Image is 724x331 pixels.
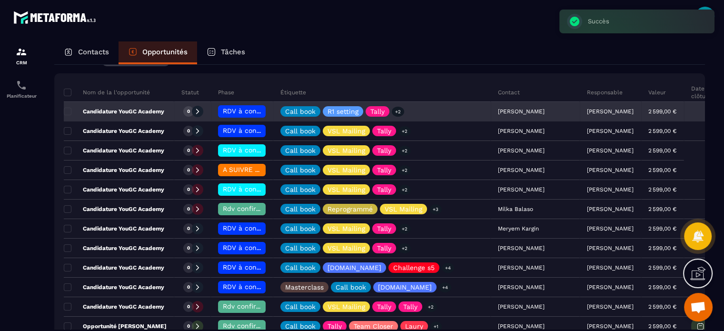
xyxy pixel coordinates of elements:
[223,283,284,291] span: RDV à confimer ❓
[64,244,164,252] p: Candidature YouGC Academy
[64,225,164,232] p: Candidature YouGC Academy
[285,108,316,115] p: Call book
[587,108,634,115] p: [PERSON_NAME]
[223,127,284,134] span: RDV à confimer ❓
[187,147,190,154] p: 0
[64,303,164,311] p: Candidature YouGC Academy
[398,165,411,175] p: +2
[187,323,190,330] p: 0
[377,225,391,232] p: Tally
[684,293,713,321] div: Ouvrir le chat
[327,303,365,310] p: VSL Mailing
[223,166,263,173] span: A SUIVRE ⏳
[587,186,634,193] p: [PERSON_NAME]
[64,186,164,193] p: Candidature YouGC Academy
[648,323,676,330] p: 2 599,00 €
[377,245,391,251] p: Tally
[142,48,188,56] p: Opportunités
[327,264,381,271] p: [DOMAIN_NAME]
[285,303,316,310] p: Call book
[587,245,634,251] p: [PERSON_NAME]
[187,303,190,310] p: 0
[378,284,432,291] p: [DOMAIN_NAME]
[16,80,27,91] img: scheduler
[587,264,634,271] p: [PERSON_NAME]
[223,205,277,212] span: Rdv confirmé ✅
[587,128,634,134] p: [PERSON_NAME]
[64,108,164,115] p: Candidature YouGC Academy
[377,167,391,173] p: Tally
[187,108,190,115] p: 0
[648,264,676,271] p: 2 599,00 €
[187,284,190,291] p: 0
[442,263,454,273] p: +4
[280,89,306,96] p: Étiquette
[64,127,164,135] p: Candidature YouGC Academy
[2,93,40,99] p: Planificateur
[78,48,109,56] p: Contacts
[587,167,634,173] p: [PERSON_NAME]
[285,225,316,232] p: Call book
[439,282,451,292] p: +4
[223,146,303,154] span: RDV à conf. A RAPPELER
[285,323,316,330] p: Call book
[64,322,167,330] p: Opportunité [PERSON_NAME]
[64,147,164,154] p: Candidature YouGC Academy
[587,225,634,232] p: [PERSON_NAME]
[2,72,40,106] a: schedulerschedulerPlanificateur
[648,303,676,310] p: 2 599,00 €
[377,186,391,193] p: Tally
[385,206,422,212] p: VSL Mailing
[392,107,404,117] p: +2
[187,206,190,212] p: 0
[587,303,634,310] p: [PERSON_NAME]
[587,89,623,96] p: Responsable
[429,204,442,214] p: +3
[648,108,676,115] p: 2 599,00 €
[2,39,40,72] a: formationformationCRM
[223,107,284,115] span: RDV à confimer ❓
[587,147,634,154] p: [PERSON_NAME]
[285,245,316,251] p: Call book
[336,284,366,291] p: Call book
[54,41,119,64] a: Contacts
[370,108,385,115] p: Tally
[64,205,164,213] p: Candidature YouGC Academy
[223,302,277,310] span: Rdv confirmé ✅
[425,302,437,312] p: +2
[327,225,365,232] p: VSL Mailing
[648,206,676,212] p: 2 599,00 €
[64,166,164,174] p: Candidature YouGC Academy
[223,185,303,193] span: RDV à conf. A RAPPELER
[187,225,190,232] p: 0
[354,323,393,330] p: Team Closer
[648,89,666,96] p: Valeur
[285,128,316,134] p: Call book
[405,323,423,330] p: Laury
[587,323,634,330] p: [PERSON_NAME]
[327,108,358,115] p: R1 setting
[377,147,391,154] p: Tally
[64,283,164,291] p: Candidature YouGC Academy
[221,48,245,56] p: Tâches
[187,128,190,134] p: 0
[398,146,411,156] p: +2
[327,206,373,212] p: Reprogrammé
[285,186,316,193] p: Call book
[223,322,277,330] span: Rdv confirmé ✅
[197,41,255,64] a: Tâches
[187,186,190,193] p: 0
[648,225,676,232] p: 2 599,00 €
[285,167,316,173] p: Call book
[64,264,164,271] p: Candidature YouGC Academy
[587,206,634,212] p: [PERSON_NAME]
[13,9,99,26] img: logo
[327,167,365,173] p: VSL Mailing
[648,284,676,291] p: 2 599,00 €
[648,128,676,134] p: 2 599,00 €
[327,128,365,134] p: VSL Mailing
[648,147,676,154] p: 2 599,00 €
[398,224,411,234] p: +2
[16,46,27,58] img: formation
[393,264,435,271] p: Challenge s5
